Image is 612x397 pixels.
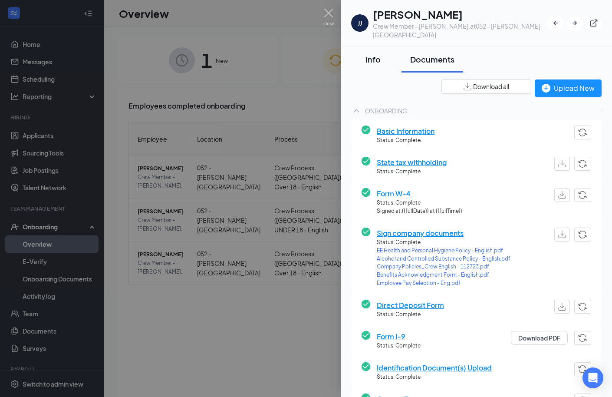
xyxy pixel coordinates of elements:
[377,362,492,373] span: Identification Document(s) Upload
[441,79,531,94] button: Download all
[377,157,447,168] span: State tax withholding
[410,54,454,65] div: Documents
[377,126,434,136] span: Basic Information
[377,300,444,311] span: Direct Deposit Form
[377,279,510,288] a: Employee Pay Selection - Eng.pdf
[373,22,548,39] div: Crew Member - [PERSON_NAME]. at 052 - [PERSON_NAME][GEOGRAPHIC_DATA]
[589,19,598,27] svg: ExternalLink
[535,79,602,97] button: Upload New
[358,19,362,27] div: JJ
[570,19,579,27] svg: ArrowRight
[377,373,492,381] span: Status: Complete
[511,331,568,345] button: Download PDF
[377,331,421,342] span: Form I-9
[473,82,509,91] span: Download all
[360,54,386,65] div: Info
[377,136,434,145] span: Status: Complete
[548,15,563,31] button: ArrowLeftNew
[373,7,548,22] h1: [PERSON_NAME]
[377,342,421,350] span: Status: Complete
[377,228,510,238] span: Sign company documents
[377,188,462,199] span: Form W-4
[377,311,444,319] span: Status: Complete
[582,367,603,388] div: Open Intercom Messenger
[365,106,408,115] div: ONBOARDING
[377,255,510,263] a: Alcohol and Controlled Substance Policy - English.pdf
[377,263,510,271] a: Company Policies_Crew English - 112723.pdf
[377,168,447,176] span: Status: Complete
[377,271,510,279] a: Benefits Acknowledgment Form - English.pdf
[377,247,510,255] a: EE Health and Personal Hygiene Policy - English.pdf
[351,106,362,116] svg: ChevronUp
[567,15,582,31] button: ArrowRight
[377,199,462,207] span: Status: Complete
[586,15,602,31] button: ExternalLink
[377,207,462,215] span: Signed at: {{fullDate}} at {{fullTime}}
[551,19,560,27] svg: ArrowLeftNew
[377,238,510,247] span: Status: Complete
[542,83,595,93] div: Upload New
